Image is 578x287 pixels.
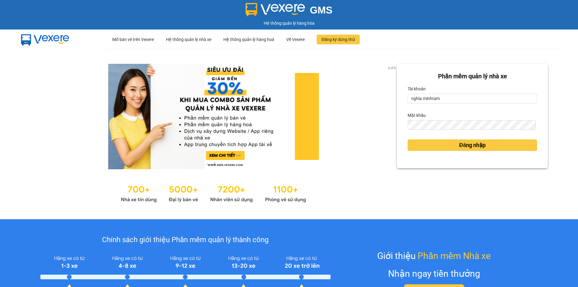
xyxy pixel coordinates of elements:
[166,30,211,49] div: Hệ thống quản lý nhà xe
[408,111,426,120] label: Mật khẩu
[408,94,537,103] input: Tài khoản
[408,139,537,151] button: Đăng nhập
[388,64,397,169] button: next slide / item
[112,30,154,49] div: Mở bán vé trên Vexere
[408,84,426,94] label: Tài khoản
[408,120,536,130] input: Mật khẩu
[388,267,480,281] div: Nhận ngay tiền thưởng
[2,20,576,27] div: Hệ thống quản lý hàng hóa
[418,249,491,263] span: Phần mềm Nhà xe
[322,36,355,43] span: Đăng ký dùng thử
[219,162,222,164] li: slide item 3
[408,72,537,81] div: Phần mềm quản lý nhà xe
[386,64,397,72] p: 2 of 3
[121,181,306,204] img: Statistics.png
[459,141,486,149] span: Đăng nhập
[246,3,305,16] img: logo 2
[310,5,332,16] span: GMS
[246,9,333,14] a: GMS
[223,30,274,49] div: Hệ thống quản lý hàng hoá
[30,64,39,169] button: previous slide / item
[317,35,360,44] button: Đăng ký dùng thử
[205,162,207,164] li: slide item 1
[286,30,305,49] div: Về Vexere
[377,249,491,263] div: Giới thiệu
[15,30,75,49] img: mbUUG5Q.png
[212,162,215,164] li: slide item 2
[40,234,330,246] div: Chính sách giới thiệu Phần mềm quản lý thành công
